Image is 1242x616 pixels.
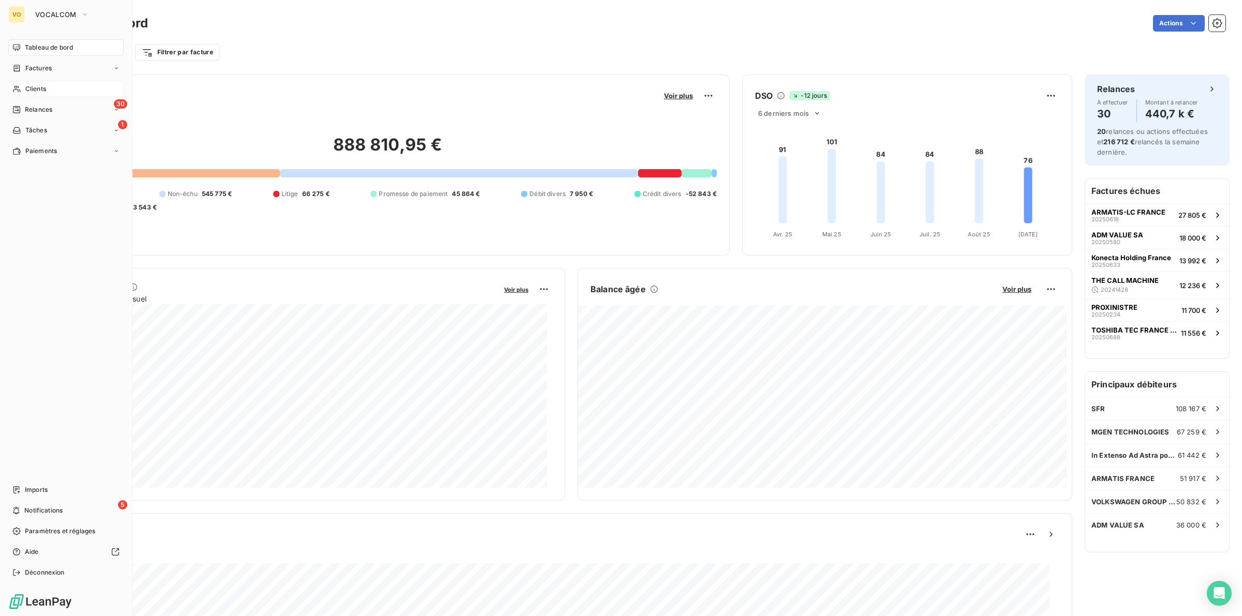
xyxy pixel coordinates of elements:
h2: 888 810,95 € [58,134,717,166]
button: ARMATIS-LC FRANCE2025061827 805 € [1085,203,1229,226]
span: Paiements [25,146,57,156]
span: 108 167 € [1176,404,1206,413]
span: Aide [25,547,39,557]
span: Débit divers [529,189,566,199]
span: Crédit divers [643,189,682,199]
span: relances ou actions effectuées et relancés la semaine dernière. [1097,127,1208,156]
div: VO [8,6,25,23]
span: Voir plus [664,92,693,100]
span: 51 917 € [1180,474,1206,483]
span: 13 992 € [1179,257,1206,265]
button: TOSHIBA TEC FRANCE IMAGING SYSTEMS SA2025068811 556 € [1085,321,1229,344]
button: Voir plus [661,91,696,100]
span: Notifications [24,506,63,515]
div: Open Intercom Messenger [1207,581,1232,606]
span: 1 [118,120,127,129]
span: Chiffre d'affaires mensuel [58,293,497,304]
span: In Extenso Ad Astra pour CIVAD Blancheporte [1091,451,1178,459]
span: À effectuer [1097,99,1128,106]
span: Relances [25,105,52,114]
span: 20250234 [1091,311,1120,318]
span: VOLKSWAGEN GROUP FRANCE [1091,498,1176,506]
span: Montant à relancer [1145,99,1198,106]
tspan: [DATE] [1018,231,1038,238]
h6: Balance âgée [590,283,646,295]
span: Factures [25,64,52,73]
span: VOCALCOM [35,10,77,19]
span: 6 derniers mois [758,109,809,117]
span: Clients [25,84,46,94]
h6: Relances [1097,83,1135,95]
button: Konecta Holding France2025063313 992 € [1085,249,1229,272]
button: Voir plus [501,284,531,294]
span: THE CALL MACHINE [1091,276,1159,284]
h6: Principaux débiteurs [1085,372,1229,397]
span: ARMATIS FRANCE [1091,474,1155,483]
span: Promesse de paiement [379,189,448,199]
span: 12 236 € [1179,281,1206,290]
button: Actions [1153,15,1205,32]
span: PROXINISTRE [1091,303,1137,311]
span: 67 259 € [1177,428,1206,436]
span: 20250688 [1091,334,1120,340]
span: SFR [1091,404,1105,413]
span: 66 275 € [302,189,330,199]
span: 36 000 € [1176,521,1206,529]
span: ARMATIS-LC FRANCE [1091,208,1165,216]
span: 20250633 [1091,262,1120,268]
span: Konecta Holding France [1091,253,1171,262]
span: 11 700 € [1181,306,1206,314]
span: 50 832 € [1176,498,1206,506]
span: MGEN TECHNOLOGIES [1091,428,1170,436]
span: 20 [1097,127,1106,136]
span: -3 543 € [130,203,157,212]
span: 27 805 € [1178,211,1206,219]
span: Imports [25,485,48,494]
span: Litige [282,189,298,199]
tspan: Avr. 25 [773,231,792,238]
span: 20241428 [1101,287,1128,293]
span: 18 000 € [1179,234,1206,242]
button: Filtrer par facture [135,44,220,61]
button: PROXINISTRE2025023411 700 € [1085,298,1229,321]
span: 45 864 € [452,189,480,199]
a: Aide [8,544,124,560]
span: TOSHIBA TEC FRANCE IMAGING SYSTEMS SA [1091,326,1177,334]
span: 7 950 € [570,189,593,199]
span: 61 442 € [1178,451,1206,459]
span: 5 [118,500,127,509]
span: Non-échu [168,189,198,199]
button: Voir plus [999,284,1034,294]
h6: DSO [755,89,773,102]
button: ADM VALUE SA2025058018 000 € [1085,226,1229,249]
span: 20250580 [1091,239,1120,245]
span: Déconnexion [25,568,65,577]
tspan: Mai 25 [822,231,841,238]
span: Tâches [25,126,47,135]
span: ADM VALUE SA [1091,231,1143,239]
span: 216 712 € [1103,138,1134,146]
span: 545 775 € [202,189,232,199]
span: Voir plus [1002,285,1031,293]
tspan: Juil. 25 [920,231,940,238]
span: Tableau de bord [25,43,73,52]
h4: 440,7 k € [1145,106,1198,122]
span: Voir plus [504,286,528,293]
tspan: Juin 25 [870,231,892,238]
span: 11 556 € [1181,329,1206,337]
h6: Factures échues [1085,178,1229,203]
span: 30 [114,99,127,109]
button: THE CALL MACHINE2024142812 236 € [1085,272,1229,298]
span: ADM VALUE SA [1091,521,1144,529]
span: -52 843 € [686,189,717,199]
img: Logo LeanPay [8,593,72,610]
tspan: Août 25 [968,231,990,238]
span: 20250618 [1091,216,1119,222]
h4: 30 [1097,106,1128,122]
span: -12 jours [789,91,830,100]
span: Paramètres et réglages [25,527,95,536]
